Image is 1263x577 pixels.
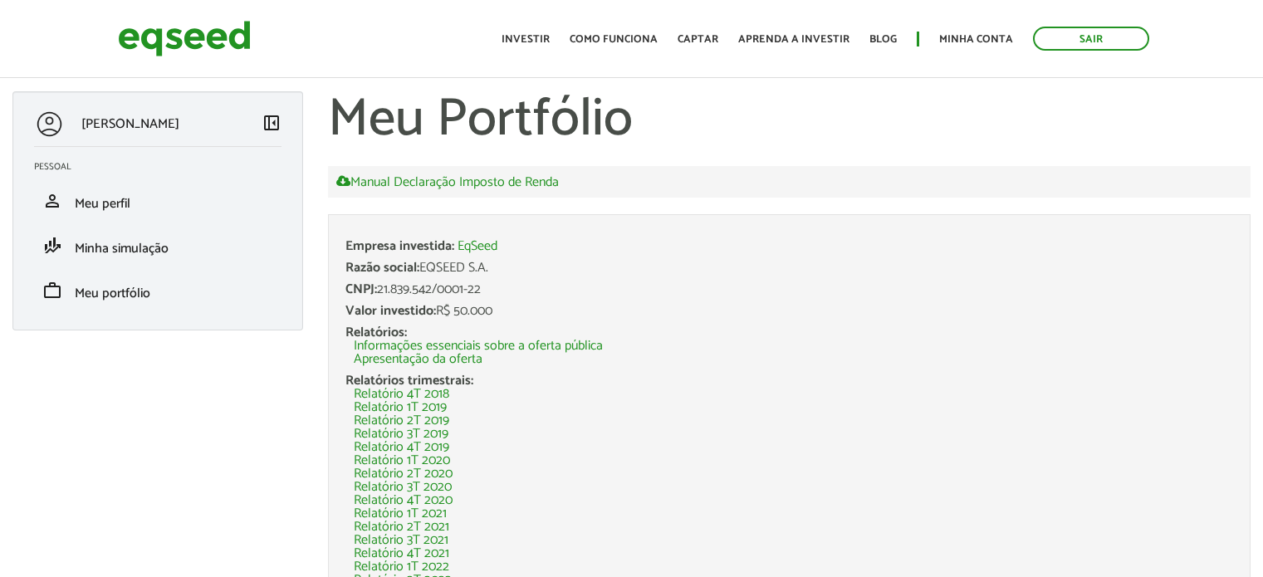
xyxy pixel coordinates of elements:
[34,236,281,256] a: finance_modeMinha simulação
[1033,27,1149,51] a: Sair
[354,414,449,428] a: Relatório 2T 2019
[354,534,448,547] a: Relatório 3T 2021
[22,268,294,313] li: Meu portfólio
[458,240,497,253] a: EqSeed
[869,34,897,45] a: Blog
[75,193,130,215] span: Meu perfil
[345,257,419,279] span: Razão social:
[345,235,454,257] span: Empresa investida:
[354,494,453,507] a: Relatório 4T 2020
[75,237,169,260] span: Minha simulação
[81,116,179,132] p: [PERSON_NAME]
[354,560,449,574] a: Relatório 1T 2022
[354,481,452,494] a: Relatório 3T 2020
[354,454,450,467] a: Relatório 1T 2020
[354,521,449,534] a: Relatório 2T 2021
[328,91,1251,149] h1: Meu Portfólio
[354,441,449,454] a: Relatório 4T 2019
[34,162,294,172] h2: Pessoal
[75,282,150,305] span: Meu portfólio
[354,428,448,441] a: Relatório 3T 2019
[345,300,436,322] span: Valor investido:
[345,369,473,392] span: Relatórios trimestrais:
[345,278,377,301] span: CNPJ:
[354,353,482,366] a: Apresentação da oferta
[345,321,407,344] span: Relatórios:
[354,507,447,521] a: Relatório 1T 2021
[345,262,1233,275] div: EQSEED S.A.
[34,191,281,211] a: personMeu perfil
[354,547,449,560] a: Relatório 4T 2021
[336,174,559,189] a: Manual Declaração Imposto de Renda
[345,305,1233,318] div: R$ 50.000
[354,467,453,481] a: Relatório 2T 2020
[42,281,62,301] span: work
[345,283,1233,296] div: 21.839.542/0001-22
[262,113,281,136] a: Colapsar menu
[354,340,603,353] a: Informações essenciais sobre a oferta pública
[34,281,281,301] a: workMeu portfólio
[354,401,447,414] a: Relatório 1T 2019
[678,34,718,45] a: Captar
[502,34,550,45] a: Investir
[118,17,251,61] img: EqSeed
[262,113,281,133] span: left_panel_close
[42,236,62,256] span: finance_mode
[22,178,294,223] li: Meu perfil
[738,34,849,45] a: Aprenda a investir
[570,34,658,45] a: Como funciona
[22,223,294,268] li: Minha simulação
[939,34,1013,45] a: Minha conta
[354,388,449,401] a: Relatório 4T 2018
[42,191,62,211] span: person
